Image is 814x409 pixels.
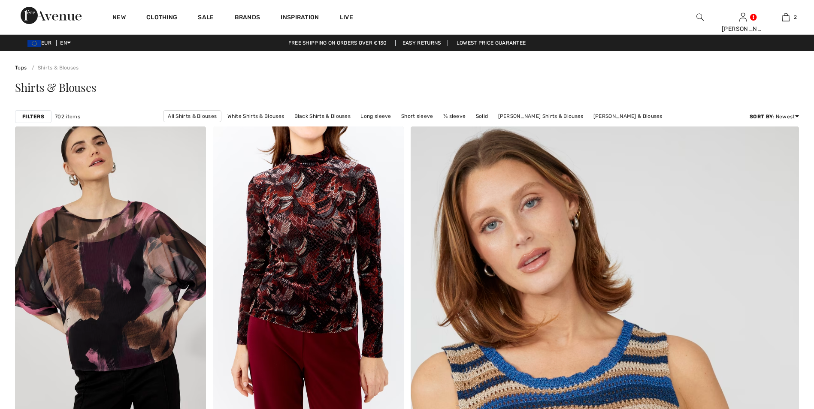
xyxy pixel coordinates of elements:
a: Solid [472,111,493,122]
a: [PERSON_NAME] & Blouses [589,111,667,122]
a: 2 [765,12,807,22]
a: All Shirts & Blouses [163,110,221,122]
a: Long sleeve [356,111,395,122]
a: White Shirts & Blouses [223,111,289,122]
img: My Bag [782,12,790,22]
span: 702 items [55,113,80,120]
div: : Newest [750,113,799,120]
a: Easy Returns [395,40,448,46]
a: Sign In [739,13,747,21]
a: Free shipping on orders over €130 [281,40,394,46]
a: ¾ sleeve [439,111,470,122]
a: New [112,14,126,23]
span: 2 [794,13,797,21]
img: My Info [739,12,747,22]
a: Lowest Price Guarantee [450,40,533,46]
strong: Sort By [750,114,773,120]
span: EUR [27,40,55,46]
img: heart_black_full.svg [782,136,790,143]
img: plus_v2.svg [189,396,197,403]
img: heart_black_full.svg [387,136,395,143]
span: EN [60,40,71,46]
img: search the website [696,12,704,22]
a: Short sleeve [397,111,438,122]
a: Clothing [146,14,177,23]
span: Shirts & Blouses [15,80,96,95]
a: [PERSON_NAME] Shirts & Blouses [494,111,588,122]
a: Black Shirts & Blouses [290,111,355,122]
a: Live [340,13,353,22]
div: [PERSON_NAME] [722,24,764,33]
a: Shirts & Blouses [28,65,79,71]
img: heart_black_full.svg [189,136,197,143]
a: Sale [198,14,214,23]
strong: Filters [22,113,44,120]
a: Brands [235,14,260,23]
img: plus_v2.svg [387,396,395,403]
span: Inspiration [281,14,319,23]
a: Tops [15,65,27,71]
img: 1ère Avenue [21,7,82,24]
img: Euro [27,40,41,47]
